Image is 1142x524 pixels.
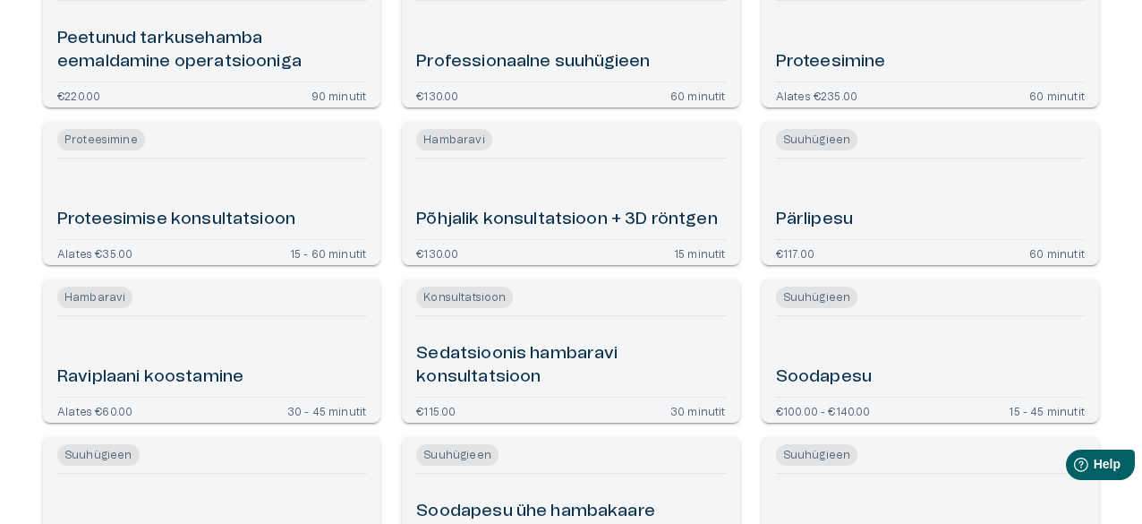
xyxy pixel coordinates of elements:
[776,90,857,100] p: Alates €235.00
[776,287,858,308] span: Suuhügieen
[287,405,367,416] p: 30 - 45 minutit
[57,365,243,390] h6: Raviplaani koostamine
[57,287,132,308] span: Hambaravi
[57,405,132,416] p: Alates €60.00
[416,247,458,258] p: €130.00
[762,279,1099,423] a: Open service booking details
[1029,90,1085,100] p: 60 minutit
[776,444,858,466] span: Suuhügieen
[674,247,726,258] p: 15 minutit
[670,90,726,100] p: 60 minutit
[402,122,739,265] a: Open service booking details
[776,365,872,390] h6: Soodapesu
[402,279,739,423] a: Open service booking details
[57,208,295,232] h6: Proteesimise konsultatsioon
[416,90,458,100] p: €130.00
[57,27,366,74] h6: Peetunud tarkusehamba eemaldamine operatsiooniga
[776,405,871,416] p: €100.00 - €140.00
[762,122,1099,265] a: Open service booking details
[416,287,513,308] span: Konsultatsioon
[670,405,726,416] p: 30 minutit
[311,90,367,100] p: 90 minutit
[57,444,140,466] span: Suuhügieen
[1029,247,1085,258] p: 60 minutit
[43,279,380,423] a: Open service booking details
[416,444,499,466] span: Suuhügieen
[776,208,853,232] h6: Pärlipesu
[43,122,380,265] a: Open service booking details
[1009,405,1085,416] p: 15 - 45 minutit
[416,50,650,74] h6: Professionaalne suuhügieen
[1002,442,1142,493] iframe: Help widget launcher
[57,90,100,100] p: €220.00
[57,247,132,258] p: Alates €35.00
[416,208,717,232] h6: Põhjalik konsultatsioon + 3D röntgen
[57,129,145,150] span: Proteesimine
[416,129,491,150] span: Hambaravi
[416,342,725,390] h6: Sedatsioonis hambaravi konsultatsioon
[416,405,456,416] p: €115.00
[776,129,858,150] span: Suuhügieen
[776,50,886,74] h6: Proteesimine
[290,247,367,258] p: 15 - 60 minutit
[776,247,814,258] p: €117.00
